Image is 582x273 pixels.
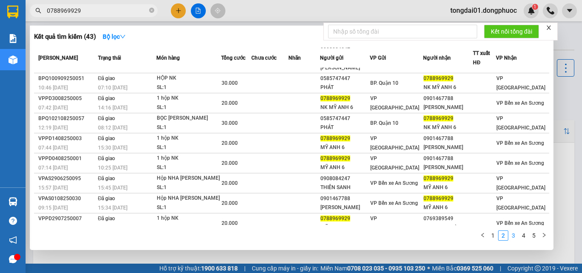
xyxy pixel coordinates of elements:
div: Hộp NHA [PERSON_NAME] [157,174,221,183]
span: VP Bến xe An Sương [496,160,544,166]
span: close-circle [149,7,154,15]
span: TT xuất HĐ [473,50,490,66]
li: 5 [529,230,539,241]
div: SL: 1 [157,103,221,112]
span: Tổng cước [221,55,245,61]
span: 07:44 [DATE] [38,145,68,151]
div: 1 hộp NK [157,214,221,223]
div: [PERSON_NAME] [320,203,369,212]
span: VP [GEOGRAPHIC_DATA] [496,75,545,91]
span: VP Bến xe An Sương [370,180,418,186]
div: SL: 1 [157,83,221,92]
span: Kết nối tổng đài [491,27,532,36]
span: 14:16 [DATE] [98,105,127,111]
span: VP [GEOGRAPHIC_DATA] [496,195,545,211]
img: solution-icon [9,34,17,43]
div: THIÊN SANH [320,183,369,192]
button: Bộ lọcdown [96,30,133,43]
span: left [480,233,485,238]
span: BP. Quận 10 [370,80,398,86]
div: PHÁT [320,83,369,92]
span: Nhãn [288,55,301,61]
span: close [546,25,552,31]
a: 1 [488,231,498,240]
span: 12:19 [DATE] [38,125,68,131]
div: SL: 1 [157,163,221,172]
span: VP [GEOGRAPHIC_DATA] [370,216,419,231]
span: VP [GEOGRAPHIC_DATA] [370,135,419,151]
li: 4 [519,230,529,241]
div: VPPD0408250001 [38,154,95,163]
div: [PERSON_NAME] [424,143,473,152]
div: SL: 1 [157,203,221,213]
span: VP Bến xe An Sương [496,100,544,106]
span: 10:46 [DATE] [38,85,68,91]
div: MỸ ANH 6 [320,163,369,172]
span: 0788969929 [320,155,350,161]
span: 15:57 [DATE] [38,185,68,191]
div: 1 hộp NK [157,134,221,143]
div: SL: 1 [157,183,221,193]
li: 3 [508,230,519,241]
span: 0788969929 [424,75,453,81]
a: 5 [529,231,539,240]
span: 0788969929 [424,115,453,121]
span: 07:10 [DATE] [98,85,127,91]
div: SL: 1 [157,123,221,132]
span: 20.000 [222,160,238,166]
span: Đã giao [98,155,115,161]
div: 0901467788 [424,134,473,143]
span: 30.000 [222,80,238,86]
li: 1 [488,230,498,241]
li: Previous Page [478,230,488,241]
span: 15:30 [DATE] [98,145,127,151]
div: VPAS2906250095 [38,174,95,183]
span: 13:53 [DATE] [38,225,68,231]
img: warehouse-icon [9,197,17,206]
span: 0788969929 [320,216,350,221]
div: PHÁT [320,123,369,132]
div: SL: 1 [157,143,221,152]
span: 30.000 [222,120,238,126]
div: [PERSON_NAME] [424,103,473,112]
div: MỸ ANH 6 [320,223,369,232]
img: warehouse-icon [9,55,17,64]
button: Kết nối tổng đài [484,25,539,38]
a: 2 [498,231,508,240]
div: 0908084247 [320,174,369,183]
span: Người nhận [423,55,451,61]
div: NK MỸ ANH 6 [424,83,473,92]
span: 20.000 [222,220,238,226]
span: VP Nhận [496,55,517,61]
span: 20.000 [222,100,238,106]
h3: Kết quả tìm kiếm ( 43 ) [34,32,96,41]
div: SL: 1 [157,223,221,233]
span: VP [GEOGRAPHIC_DATA] [496,115,545,131]
span: 09:15 [DATE] [38,205,68,211]
button: left [478,230,488,241]
button: right [539,230,549,241]
span: 15:45 [DATE] [98,185,127,191]
div: 0901467788 [424,154,473,163]
span: VP Bến xe An Sương [496,220,544,226]
span: 15:34 [DATE] [98,205,127,211]
span: BP. Quận 10 [370,120,398,126]
span: Người gửi [320,55,343,61]
div: MỸ ANH 6 [320,143,369,152]
div: 0585747447 [320,114,369,123]
div: VPPD3008250005 [38,94,95,103]
div: 0585747447 [320,74,369,83]
span: 08:12 [DATE] [98,125,127,131]
div: HỘP NK [157,74,221,83]
span: VP Gửi [370,55,386,61]
span: search [35,8,41,14]
div: NK MỸ ANH 6 [320,103,369,112]
div: 0901467788 [424,94,473,103]
li: 2 [498,230,508,241]
span: message [9,255,17,263]
span: Đã giao [98,195,115,201]
div: VPPD2907250007 [38,214,95,223]
span: Đã giao [98,175,115,181]
span: Trạng thái [98,55,121,61]
span: 20.000 [222,200,238,206]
